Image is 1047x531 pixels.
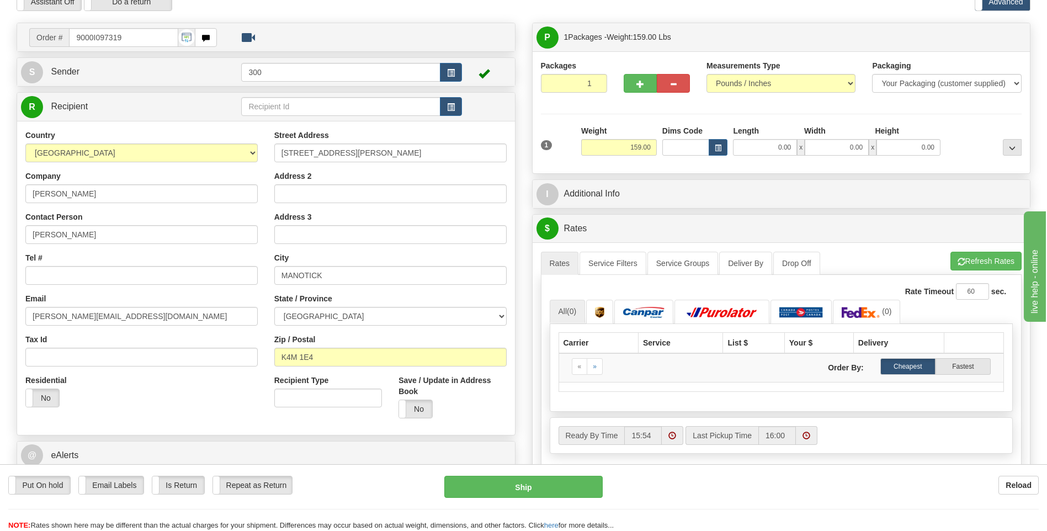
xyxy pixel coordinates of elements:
[178,29,195,46] img: API
[213,476,292,494] label: Repeat as Return
[536,26,1027,49] a: P 1Packages -Weight:159.00 Lbs
[274,130,329,141] label: Street Address
[274,171,312,182] label: Address 2
[559,426,625,445] label: Ready By Time
[21,95,217,118] a: R Recipient
[559,332,638,353] th: Carrier
[536,183,559,205] span: I
[536,183,1027,205] a: IAdditional Info
[8,521,30,529] span: NOTE:
[781,358,871,373] label: Order By:
[564,33,568,41] span: 1
[29,28,69,47] span: Order #
[633,33,657,41] span: 159.00
[25,252,42,263] label: Tel #
[662,125,703,136] label: Dims Code
[399,400,432,418] label: No
[875,125,899,136] label: Height
[842,307,880,318] img: FedEx Express®
[685,426,758,445] label: Last Pickup Time
[21,444,511,467] a: @ eAlerts
[26,389,59,407] label: No
[536,217,559,240] span: $
[274,211,312,222] label: Address 3
[541,252,579,275] a: Rates
[25,130,55,141] label: Country
[773,252,820,275] a: Drop Off
[51,450,78,460] span: eAlerts
[1006,481,1032,490] b: Reload
[567,307,576,316] span: (0)
[541,60,577,71] label: Packages
[853,332,944,353] th: Delivery
[544,521,559,529] a: here
[1022,209,1046,322] iframe: chat widget
[25,211,82,222] label: Contact Person
[274,144,507,162] input: Enter a location
[804,125,826,136] label: Width
[25,334,47,345] label: Tax Id
[719,252,772,275] a: Deliver By
[25,171,61,182] label: Company
[733,125,759,136] label: Length
[21,61,43,83] span: S
[9,476,70,494] label: Put On hold
[623,307,665,318] img: Canpar
[936,358,991,375] label: Fastest
[991,286,1006,297] label: sec.
[572,358,588,375] a: Previous
[25,293,46,304] label: Email
[152,476,204,494] label: Is Return
[274,375,329,386] label: Recipient Type
[581,125,607,136] label: Weight
[444,476,602,498] button: Ship
[593,363,597,370] span: »
[797,139,805,156] span: x
[595,307,604,318] img: UPS
[869,139,876,156] span: x
[723,332,784,353] th: List $
[658,33,671,41] span: Lbs
[638,332,722,353] th: Service
[241,63,440,82] input: Sender Id
[241,97,440,116] input: Recipient Id
[51,67,79,76] span: Sender
[541,140,552,150] span: 1
[550,300,586,323] a: All
[882,307,891,316] span: (0)
[564,26,671,48] span: Packages -
[536,26,559,49] span: P
[8,7,102,20] div: live help - online
[578,363,582,370] span: «
[21,96,43,118] span: R
[398,375,506,397] label: Save / Update in Address Book
[706,60,780,71] label: Measurements Type
[587,358,603,375] a: Next
[274,334,316,345] label: Zip / Postal
[683,307,761,318] img: Purolator
[21,61,241,83] a: S Sender
[79,476,144,494] label: Email Labels
[872,60,911,71] label: Packaging
[536,217,1027,240] a: $Rates
[779,307,823,318] img: Canada Post
[274,293,332,304] label: State / Province
[880,358,936,375] label: Cheapest
[580,252,646,275] a: Service Filters
[784,332,853,353] th: Your $
[274,252,289,263] label: City
[1003,139,1022,156] div: ...
[998,476,1039,495] button: Reload
[25,375,67,386] label: Residential
[950,252,1022,270] button: Refresh Rates
[21,444,43,466] span: @
[51,102,88,111] span: Recipient
[905,286,954,297] label: Rate Timeout
[647,252,718,275] a: Service Groups
[607,33,671,41] span: Weight:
